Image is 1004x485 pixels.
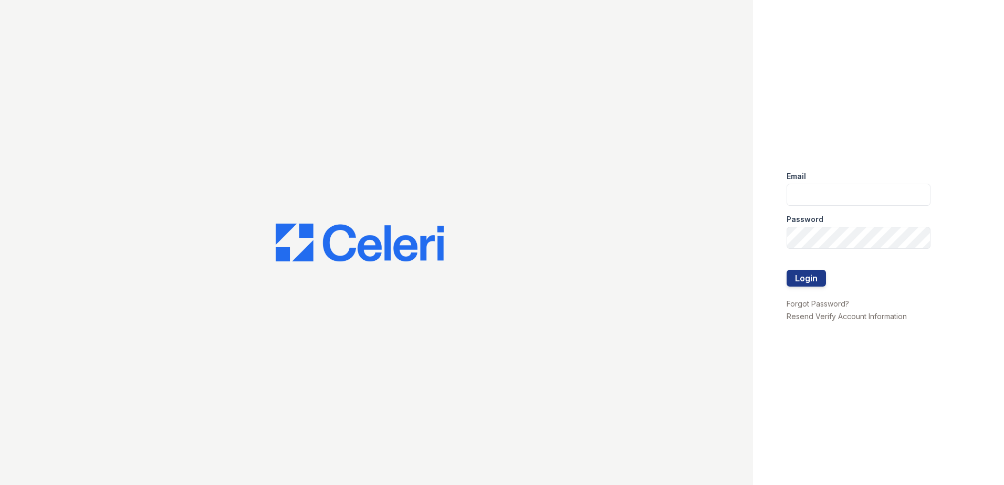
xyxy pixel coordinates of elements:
[276,224,444,261] img: CE_Logo_Blue-a8612792a0a2168367f1c8372b55b34899dd931a85d93a1a3d3e32e68fde9ad4.png
[787,312,907,321] a: Resend Verify Account Information
[787,214,823,225] label: Password
[787,171,806,182] label: Email
[787,299,849,308] a: Forgot Password?
[787,270,826,287] button: Login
